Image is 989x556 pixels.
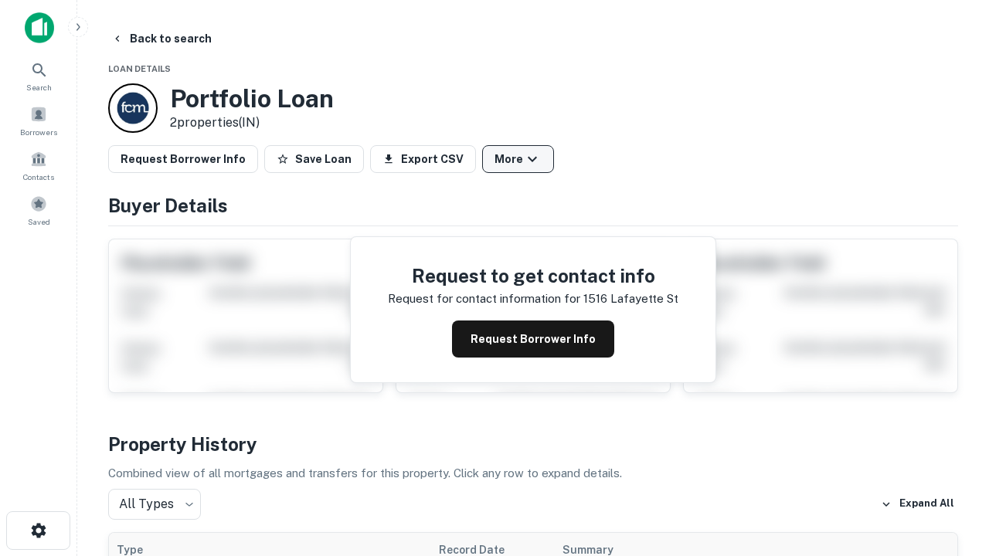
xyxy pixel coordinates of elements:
h4: Request to get contact info [388,262,678,290]
button: Export CSV [370,145,476,173]
button: Expand All [877,493,958,516]
a: Search [5,55,73,97]
p: 2 properties (IN) [170,114,334,132]
button: More [482,145,554,173]
a: Saved [5,189,73,231]
span: Saved [28,215,50,228]
span: Search [26,81,52,93]
img: capitalize-icon.png [25,12,54,43]
span: Contacts [23,171,54,183]
h3: Portfolio Loan [170,84,334,114]
button: Back to search [105,25,218,53]
span: Loan Details [108,64,171,73]
span: Borrowers [20,126,57,138]
p: Request for contact information for [388,290,580,308]
p: Combined view of all mortgages and transfers for this property. Click any row to expand details. [108,464,958,483]
p: 1516 lafayette st [583,290,678,308]
button: Request Borrower Info [108,145,258,173]
h4: Property History [108,430,958,458]
button: Request Borrower Info [452,320,614,358]
div: All Types [108,489,201,520]
a: Borrowers [5,100,73,141]
button: Save Loan [264,145,364,173]
iframe: Chat Widget [912,432,989,507]
a: Contacts [5,144,73,186]
h4: Buyer Details [108,192,958,219]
